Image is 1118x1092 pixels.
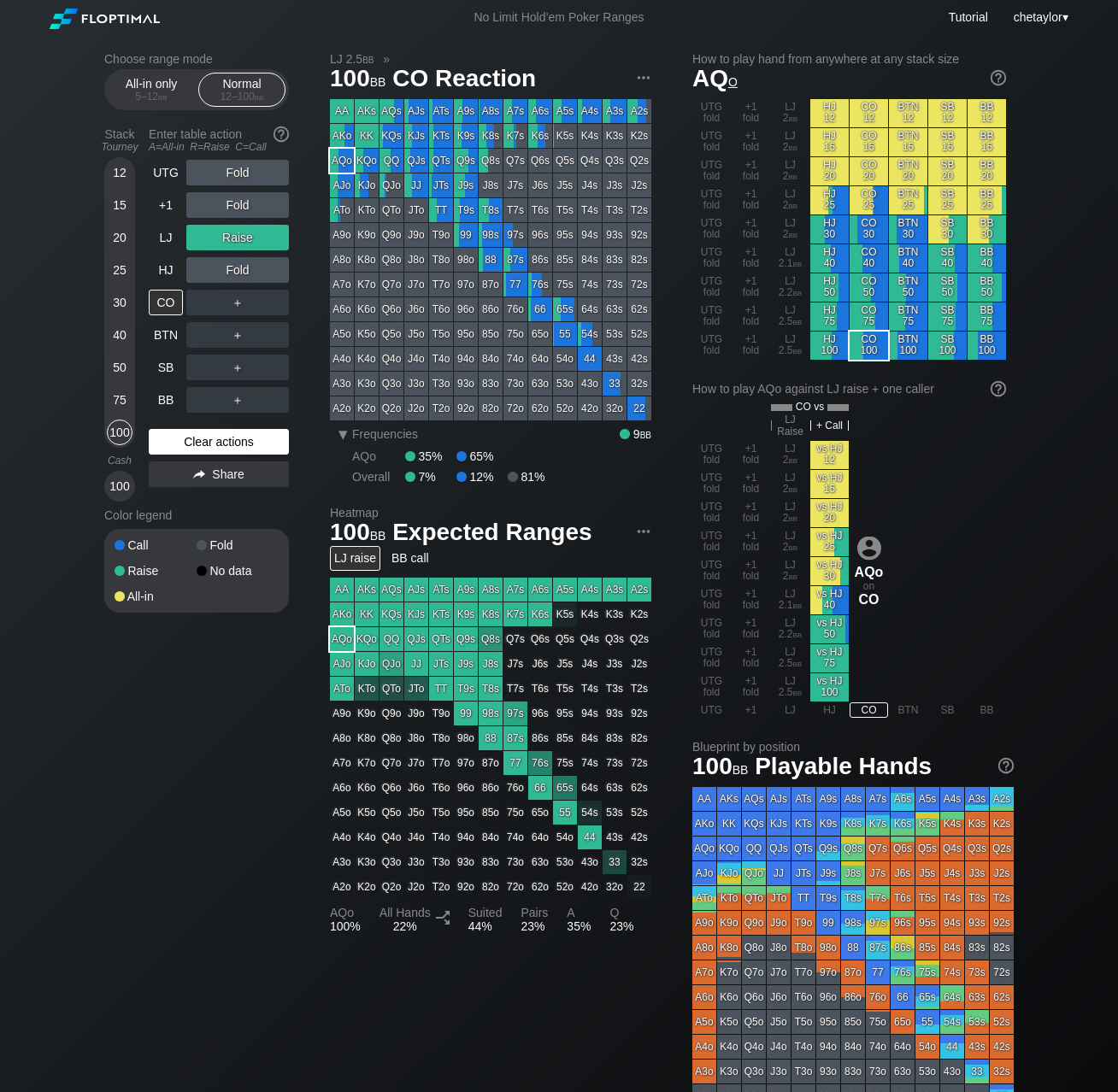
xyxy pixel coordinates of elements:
[429,99,453,123] div: ATs
[197,539,279,551] div: Fold
[578,297,602,321] div: 64s
[989,379,1008,398] img: help.32db89a4.svg
[889,273,927,302] div: BTN 50
[355,124,379,148] div: KK
[553,124,577,148] div: K5s
[355,248,379,272] div: K8o
[578,372,602,396] div: 43o
[528,223,552,247] div: 96s
[404,198,428,222] div: JTo
[578,99,602,123] div: A4s
[968,215,1006,244] div: BB 30
[603,347,627,371] div: 43s
[603,223,627,247] div: 93s
[603,173,627,197] div: J3s
[355,223,379,247] div: K9o
[603,99,627,123] div: A3s
[728,71,738,90] span: o
[850,244,888,273] div: CO 40
[355,273,379,296] div: K7o
[203,73,281,106] div: Normal
[149,355,183,380] div: SB
[553,99,577,123] div: A5s
[149,257,183,283] div: HJ
[330,372,354,396] div: A3o
[503,124,527,148] div: K7s
[692,302,731,331] div: UTG fold
[186,160,289,185] div: Fold
[327,51,377,67] span: LJ 2.5
[810,273,849,302] div: HJ 50
[503,322,527,346] div: 75o
[771,128,809,156] div: LJ 2
[627,297,651,321] div: 62s
[889,302,927,331] div: BTN 75
[454,297,478,321] div: 96o
[627,273,651,296] div: 72s
[528,248,552,272] div: 86s
[850,157,888,185] div: CO 20
[503,297,527,321] div: 76o
[404,223,428,247] div: J9o
[149,192,183,218] div: +1
[429,273,453,296] div: T7o
[732,215,770,244] div: +1 fold
[578,248,602,272] div: 84s
[771,302,809,331] div: LJ 2.5
[850,128,888,156] div: CO 15
[404,273,428,296] div: J7o
[429,198,453,222] div: TT
[692,128,731,156] div: UTG fold
[503,99,527,123] div: A7s
[578,322,602,346] div: 54s
[771,186,809,214] div: LJ 2
[380,124,403,148] div: KQs
[503,149,527,173] div: Q7s
[479,223,503,247] div: 98s
[380,273,403,296] div: Q7o
[928,215,967,244] div: SB 30
[404,248,428,272] div: J8o
[380,322,403,346] div: Q5o
[692,186,731,214] div: UTG fold
[454,248,478,272] div: 98o
[429,149,453,173] div: QTs
[528,99,552,123] div: A6s
[771,273,809,302] div: LJ 2.2
[928,186,967,214] div: SB 25
[627,124,651,148] div: K2s
[789,228,798,240] span: bb
[479,173,503,197] div: J8s
[115,565,197,577] div: Raise
[692,215,731,244] div: UTG fold
[107,192,132,218] div: 15
[107,420,132,445] div: 100
[380,173,403,197] div: QJo
[158,91,168,103] span: bb
[330,223,354,247] div: A9o
[107,387,132,413] div: 75
[503,372,527,396] div: 73o
[889,157,927,185] div: BTN 20
[968,128,1006,156] div: BB 15
[1009,8,1070,26] div: ▾
[404,173,428,197] div: JJ
[968,244,1006,273] div: BB 40
[928,244,967,273] div: SB 40
[528,273,552,296] div: 76s
[627,223,651,247] div: 92s
[448,10,669,28] div: No Limit Hold’em Poker Ranges
[429,173,453,197] div: JTs
[149,290,183,315] div: CO
[578,223,602,247] div: 94s
[810,128,849,156] div: HJ 15
[692,99,731,127] div: UTG fold
[793,344,803,356] span: bb
[115,590,197,602] div: All-in
[627,198,651,222] div: T2s
[355,198,379,222] div: KTo
[380,223,403,247] div: Q9o
[107,257,132,283] div: 25
[380,248,403,272] div: Q8o
[186,290,289,315] div: ＋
